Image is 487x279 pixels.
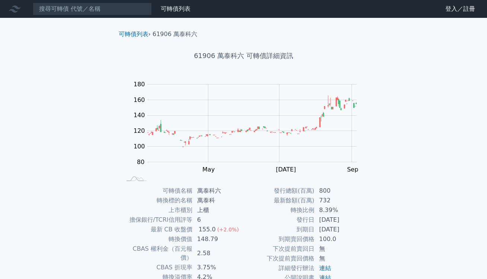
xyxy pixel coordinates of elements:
[244,254,315,263] td: 下次提前賣回價格
[161,5,190,12] a: 可轉債列表
[244,225,315,234] td: 到期日
[193,205,244,215] td: 上櫃
[122,225,193,234] td: 最新 CB 收盤價
[122,205,193,215] td: 上市櫃別
[122,244,193,263] td: CBAS 權利金（百元報價）
[315,186,366,196] td: 800
[439,3,481,15] a: 登入／註冊
[193,234,244,244] td: 148.79
[193,263,244,272] td: 3.75%
[122,234,193,244] td: 轉換價值
[137,158,144,166] tspan: 80
[319,264,331,272] a: 連結
[244,205,315,215] td: 轉換比例
[315,234,366,244] td: 100.0
[122,186,193,196] td: 可轉債名稱
[315,225,366,234] td: [DATE]
[33,3,152,15] input: 搜尋可轉債 代號／名稱
[193,196,244,205] td: 萬泰科
[134,143,145,150] tspan: 100
[122,215,193,225] td: 擔保銀行/TCRI信用評等
[244,196,315,205] td: 最新餘額(百萬)
[134,127,145,134] tspan: 120
[193,215,244,225] td: 6
[244,244,315,254] td: 下次提前賣回日
[197,225,217,234] div: 155.0
[244,234,315,244] td: 到期賣回價格
[244,215,315,225] td: 發行日
[244,263,315,273] td: 詳細發行辦法
[113,51,375,61] h1: 61906 萬泰科六 可轉債詳細資訊
[134,81,145,88] tspan: 180
[122,196,193,205] td: 轉換標的名稱
[134,96,145,103] tspan: 160
[119,30,151,39] li: ›
[119,31,148,38] a: 可轉債列表
[122,263,193,272] td: CBAS 折現率
[217,227,239,232] span: (+2.0%)
[193,244,244,263] td: 2.58
[276,166,296,173] tspan: [DATE]
[315,254,366,263] td: 無
[202,166,215,173] tspan: May
[315,205,366,215] td: 8.39%
[130,81,368,189] g: Chart
[244,186,315,196] td: 發行總額(百萬)
[134,112,145,119] tspan: 140
[347,166,358,173] tspan: Sep
[315,196,366,205] td: 732
[153,30,197,39] li: 61906 萬泰科六
[315,244,366,254] td: 無
[315,215,366,225] td: [DATE]
[193,186,244,196] td: 萬泰科六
